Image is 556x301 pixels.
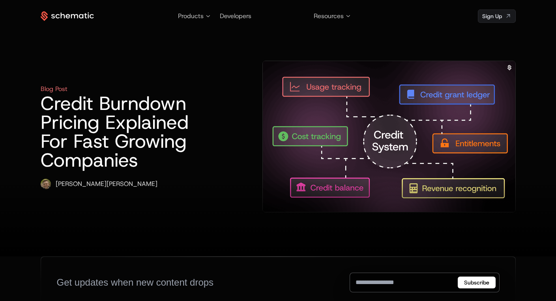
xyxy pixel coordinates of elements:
a: [object Object] [478,9,516,23]
span: Resources [314,11,344,21]
img: Pillar - Credits Builder [263,61,515,212]
a: Developers [220,12,251,20]
div: Blog Post [41,84,67,94]
h1: Credit Burndown Pricing Explained For Fast Growing Companies [41,94,212,169]
div: Get updates when new content drops [57,276,214,289]
span: Products [178,11,204,21]
span: Sign Up [482,12,502,20]
a: Blog PostCredit Burndown Pricing Explained For Fast Growing CompaniesRyan Echternacht[PERSON_NAME... [41,61,516,212]
button: Subscribe [458,277,496,288]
